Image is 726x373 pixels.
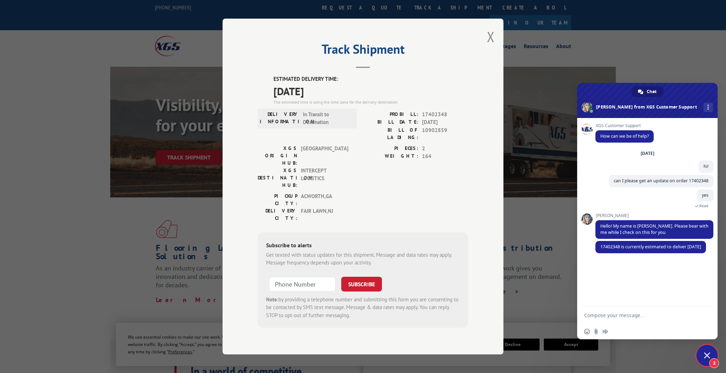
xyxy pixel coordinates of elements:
[273,75,468,83] label: ESTIMATED DELIVERY TIME:
[273,99,468,105] div: The estimated time is using the time zone for the delivery destination.
[595,213,713,218] span: [PERSON_NAME]
[614,178,708,184] span: can I please get an update on order 17402348
[422,118,468,126] span: [DATE]
[266,251,460,267] div: Get texted with status updates for this shipment. Message and data rates may apply. Message frequ...
[702,192,708,198] span: yes
[697,345,718,366] div: Close chat
[632,86,664,97] div: Chat
[303,111,350,126] span: In Transit to Destination
[600,223,708,235] span: Hello! My name is [PERSON_NAME]. Please bear with me while I check on this for you
[258,145,297,167] label: XGS ORIGIN HUB:
[600,133,649,139] span: How can we be of help?
[363,111,418,119] label: PROBILL:
[341,277,382,292] button: SUBSCRIBE
[593,329,599,334] span: Send a file
[602,329,608,334] span: Audio message
[266,241,460,251] div: Subscribe to alerts
[641,151,654,156] div: [DATE]
[584,329,590,334] span: Insert an emoji
[301,167,348,189] span: INTERCEPT LOGISTICS
[487,27,495,46] button: Close modal
[422,152,468,161] span: 164
[704,103,713,112] div: More channels
[273,83,468,99] span: [DATE]
[258,207,297,222] label: DELIVERY CITY:
[363,145,418,153] label: PIECES:
[260,111,299,126] label: DELIVERY INFORMATION:
[709,358,719,368] span: 2
[363,118,418,126] label: BILL DATE:
[269,277,336,292] input: Phone Number
[363,126,418,141] label: BILL OF LADING:
[266,296,460,320] div: by providing a telephone number and submitting this form you are consenting to be contacted by SM...
[647,86,656,97] span: Chat
[301,207,348,222] span: FAIR LAWN , NJ
[704,163,708,169] span: hi!
[301,145,348,167] span: [GEOGRAPHIC_DATA]
[422,145,468,153] span: 2
[363,152,418,161] label: WEIGHT:
[258,44,468,58] h2: Track Shipment
[600,244,701,250] span: 17402348 is currently estimated to deliver [DATE]
[699,203,708,208] span: Read
[258,167,297,189] label: XGS DESTINATION HUB:
[266,296,278,303] strong: Note:
[422,111,468,119] span: 17402348
[301,192,348,207] span: ACWORTH , GA
[258,192,297,207] label: PICKUP CITY:
[422,126,468,141] span: 10902859
[584,312,695,319] textarea: Compose your message...
[595,123,654,128] span: XGS Customer Support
